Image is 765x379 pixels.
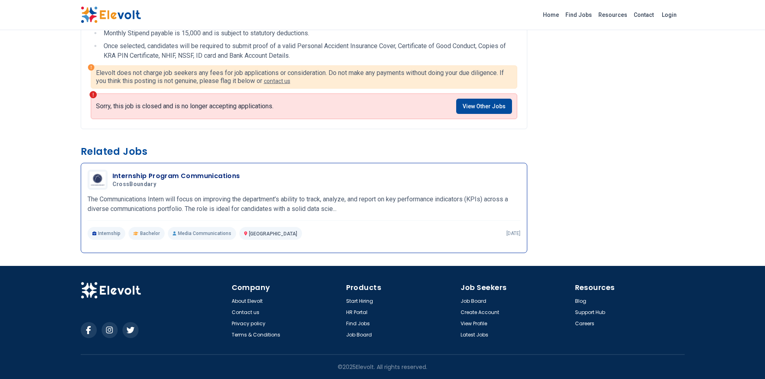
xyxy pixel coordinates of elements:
[81,282,141,299] img: Elevolt
[88,170,520,240] a: CrossBoundaryInternship Program CommunicationsCrossBoundaryThe Communications Intern will focus o...
[249,231,297,237] span: [GEOGRAPHIC_DATA]
[232,282,341,293] h4: Company
[540,105,685,217] iframe: Advertisement
[346,298,373,304] a: Start Hiring
[88,195,520,214] p: The Communications Intern will focus on improving the department’s ability to track, analyze, and...
[461,309,499,316] a: Create Account
[346,332,372,338] a: Job Board
[232,298,263,304] a: About Elevolt
[506,230,520,237] p: [DATE]
[168,227,236,240] p: Media Communications
[96,69,512,85] p: Elevolt does not charge job seekers any fees for job applications or consideration. Do not make a...
[346,282,456,293] h4: Products
[575,320,594,327] a: Careers
[657,7,681,23] a: Login
[264,78,290,84] a: contact us
[461,332,488,338] a: Latest Jobs
[101,41,517,61] li: Once selected, candidates will be required to submit proof of a valid Personal Accident Insurance...
[456,99,512,114] a: View Other Jobs
[575,282,685,293] h4: Resources
[90,172,106,188] img: CrossBoundary
[725,340,765,379] iframe: Chat Widget
[232,332,280,338] a: Terms & Conditions
[338,363,427,371] p: © 2025 Elevolt. All rights reserved.
[96,102,273,110] p: Sorry, this job is closed and is no longer accepting applications.
[140,230,160,237] span: Bachelor
[88,227,126,240] p: Internship
[81,145,527,158] h3: Related Jobs
[630,8,657,21] a: Contact
[461,282,570,293] h4: Job Seekers
[232,309,259,316] a: Contact us
[101,28,517,38] li: Monthly Stipend payable is 15,000 and is subject to statutory deductions.
[81,6,141,23] img: Elevolt
[232,320,265,327] a: Privacy policy
[575,309,605,316] a: Support Hub
[346,309,367,316] a: HR Portal
[562,8,595,21] a: Find Jobs
[112,181,157,188] span: CrossBoundary
[461,298,486,304] a: Job Board
[595,8,630,21] a: Resources
[575,298,586,304] a: Blog
[461,320,487,327] a: View Profile
[346,320,370,327] a: Find Jobs
[112,171,240,181] h3: Internship Program Communications
[540,8,562,21] a: Home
